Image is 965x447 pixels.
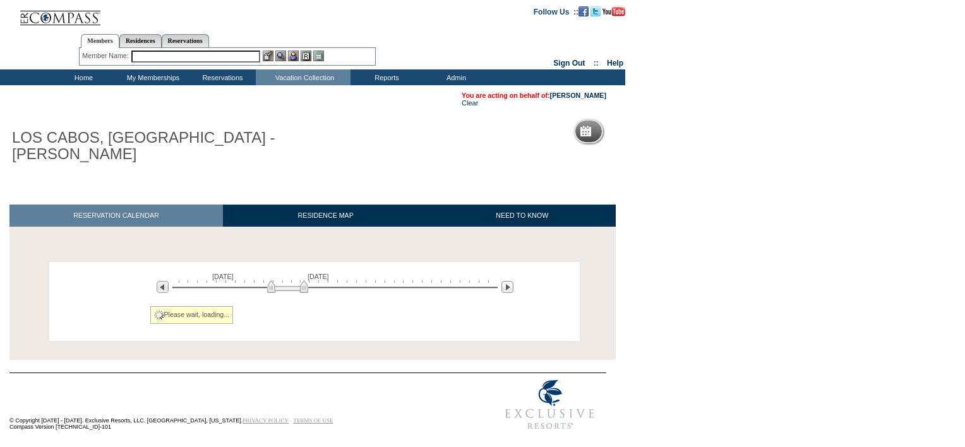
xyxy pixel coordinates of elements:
[119,34,162,47] a: Residences
[212,273,234,280] span: [DATE]
[256,69,351,85] td: Vacation Collection
[150,306,234,324] div: Please wait, loading...
[534,6,578,16] td: Follow Us ::
[263,51,273,61] img: b_edit.gif
[294,417,333,424] a: TERMS OF USE
[47,69,117,85] td: Home
[9,374,452,437] td: © Copyright [DATE] - [DATE]. Exclusive Resorts, LLC. [GEOGRAPHIC_DATA], [US_STATE]. Compass Versi...
[81,34,119,48] a: Members
[602,7,625,16] img: Subscribe to our YouTube Channel
[162,34,209,47] a: Reservations
[602,7,625,15] a: Subscribe to our YouTube Channel
[157,281,169,293] img: Previous
[462,92,606,99] span: You are acting on behalf of:
[9,127,292,165] h1: LOS CABOS, [GEOGRAPHIC_DATA] - [PERSON_NAME]
[596,128,693,136] h5: Reservation Calendar
[223,205,429,227] a: RESIDENCE MAP
[501,281,513,293] img: Next
[275,51,286,61] img: View
[420,69,489,85] td: Admin
[301,51,311,61] img: Reservations
[186,69,256,85] td: Reservations
[578,7,589,15] a: Become our fan on Facebook
[313,51,324,61] img: b_calculator.gif
[578,6,589,16] img: Become our fan on Facebook
[428,205,616,227] a: NEED TO KNOW
[288,51,299,61] img: Impersonate
[243,417,289,424] a: PRIVACY POLICY
[82,51,131,61] div: Member Name:
[154,310,164,320] img: spinner2.gif
[607,59,623,68] a: Help
[550,92,606,99] a: [PERSON_NAME]
[308,273,329,280] span: [DATE]
[9,205,223,227] a: RESERVATION CALENDAR
[462,99,478,107] a: Clear
[493,373,606,436] img: Exclusive Resorts
[590,6,601,16] img: Follow us on Twitter
[351,69,420,85] td: Reports
[594,59,599,68] span: ::
[590,7,601,15] a: Follow us on Twitter
[553,59,585,68] a: Sign Out
[117,69,186,85] td: My Memberships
